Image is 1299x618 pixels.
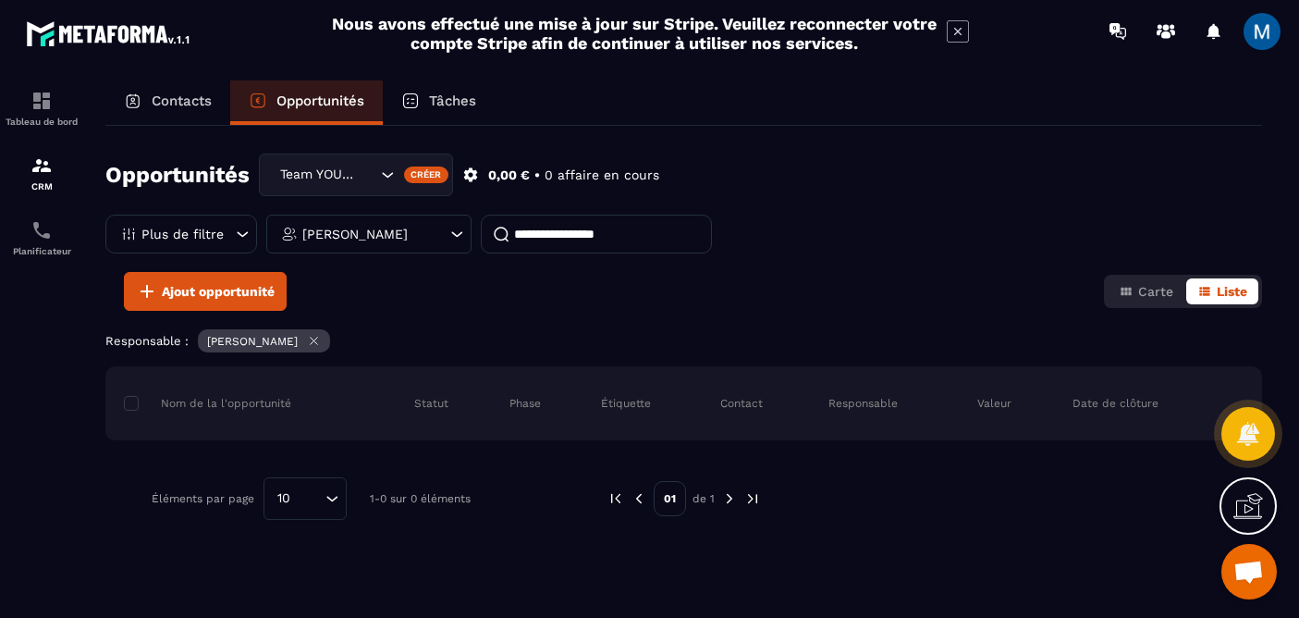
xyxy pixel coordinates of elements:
[302,228,408,241] p: [PERSON_NAME]
[31,90,53,112] img: formation
[828,396,898,411] p: Responsable
[414,396,448,411] p: Statut
[720,396,763,411] p: Contact
[152,492,254,505] p: Éléments par page
[5,246,79,256] p: Planificateur
[259,154,453,196] div: Search for option
[545,167,659,184] p: 0 affaire en cours
[31,219,53,241] img: scheduler
[1072,396,1158,411] p: Date de clôture
[358,165,376,185] input: Search for option
[721,490,738,507] img: next
[383,80,495,125] a: Tâches
[331,14,937,53] h2: Nous avons effectué une mise à jour sur Stripe. Veuillez reconnecter votre compte Stripe afin de ...
[152,93,212,109] p: Contacts
[601,396,651,411] p: Étiquette
[276,165,358,185] span: Team YOUGC - Formations
[5,181,79,192] p: CRM
[631,490,647,507] img: prev
[429,93,476,109] p: Tâches
[1186,278,1258,304] button: Liste
[124,272,287,311] button: Ajout opportunité
[5,117,79,127] p: Tableau de bord
[5,205,79,270] a: schedulerschedulerPlanificateur
[1138,284,1173,299] span: Carte
[297,488,321,509] input: Search for option
[31,154,53,177] img: formation
[1221,544,1277,599] div: Ouvrir le chat
[977,396,1011,411] p: Valeur
[404,167,449,183] div: Créer
[207,335,298,348] p: [PERSON_NAME]
[509,396,541,411] p: Phase
[162,282,275,301] span: Ajout opportunité
[105,80,230,125] a: Contacts
[5,141,79,205] a: formationformationCRM
[1217,284,1247,299] span: Liste
[488,167,530,184] p: 0,00 €
[276,93,364,109] p: Opportunités
[263,477,347,520] div: Search for option
[692,491,715,506] p: de 1
[534,167,540,184] p: •
[105,156,250,193] h2: Opportunités
[744,490,761,507] img: next
[105,334,189,348] p: Responsable :
[26,17,192,50] img: logo
[5,76,79,141] a: formationformationTableau de bord
[607,490,624,507] img: prev
[141,228,224,241] p: Plus de filtre
[654,481,686,516] p: 01
[370,492,471,505] p: 1-0 sur 0 éléments
[230,80,383,125] a: Opportunités
[124,396,291,411] p: Nom de la l'opportunité
[271,488,297,509] span: 10
[1108,278,1184,304] button: Carte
